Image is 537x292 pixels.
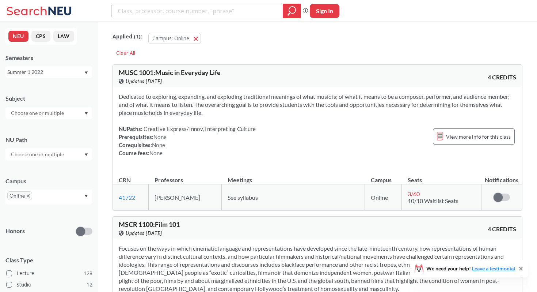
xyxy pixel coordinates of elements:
[426,266,515,271] span: We need your help!
[5,148,92,161] div: Dropdown arrow
[119,93,510,116] span: Dedicated to exploring, expanding, and exploding traditional meanings of what music is; of what i...
[408,190,420,197] span: 3 / 60
[119,245,511,292] span: Focuses on the ways in which cinematic language and representations have developed since the late...
[7,150,69,159] input: Choose one or multiple
[126,229,162,237] span: Updated [DATE]
[152,35,189,42] span: Campus: Online
[119,194,135,201] a: 41722
[119,125,256,157] div: NUPaths: Prerequisites: Corequisites: Course fees:
[148,33,201,44] button: Campus: Online
[87,281,92,289] span: 12
[222,169,365,184] th: Meetings
[84,195,88,198] svg: Dropdown arrow
[113,33,142,41] span: Applied ( 1 ):
[5,190,92,205] div: OnlineX to remove pillDropdown arrow
[142,126,256,132] span: Creative Express/Innov, Interpreting Culture
[5,107,92,119] div: Dropdown arrow
[408,197,458,204] span: 10/10 Waitlist Seats
[5,177,92,185] div: Campus
[310,4,339,18] button: Sign In
[149,150,163,156] span: None
[84,71,88,74] svg: Dropdown arrow
[7,68,84,76] div: Summer 1 2022
[481,169,522,184] th: Notifications
[126,77,162,85] span: Updated [DATE]
[8,31,28,42] button: NEU
[472,265,515,272] a: Leave a testimonial
[84,269,92,277] span: 128
[446,132,511,141] span: View more info for this class
[149,184,222,210] td: [PERSON_NAME]
[488,225,516,233] span: 4 CREDITS
[5,66,92,78] div: Summer 1 2022Dropdown arrow
[5,227,25,235] p: Honors
[6,269,92,278] label: Lecture
[5,256,92,264] span: Class Type
[53,31,74,42] button: LAW
[5,54,92,62] div: Semesters
[365,184,402,210] td: Online
[287,6,296,16] svg: magnifying glass
[31,31,50,42] button: CPS
[84,112,88,115] svg: Dropdown arrow
[228,194,258,201] span: See syllabus
[7,191,32,200] span: OnlineX to remove pill
[84,153,88,156] svg: Dropdown arrow
[27,194,30,198] svg: X to remove pill
[117,5,278,17] input: Class, professor, course number, "phrase"
[113,48,139,59] div: Clear All
[402,169,481,184] th: Seats
[152,142,165,148] span: None
[119,220,180,228] span: MSCR 1100 : Film 101
[365,169,402,184] th: Campus
[7,109,69,117] input: Choose one or multiple
[5,136,92,144] div: NU Path
[5,94,92,102] div: Subject
[153,134,167,140] span: None
[119,68,221,76] span: MUSC 1001 : Music in Everyday Life
[488,73,516,81] span: 4 CREDITS
[149,169,222,184] th: Professors
[119,176,131,184] div: CRN
[6,280,92,289] label: Studio
[283,4,301,18] div: magnifying glass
